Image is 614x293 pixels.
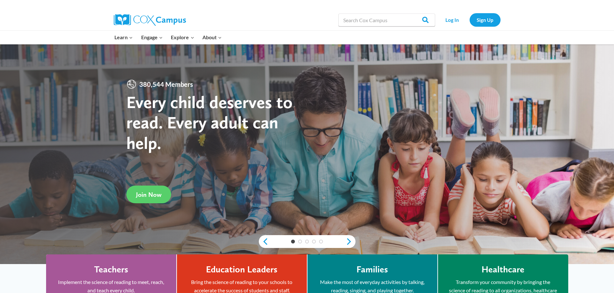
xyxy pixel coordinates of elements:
[319,240,323,243] a: 5
[438,13,466,26] a: Log In
[259,238,268,245] a: previous
[312,240,316,243] a: 4
[338,14,435,26] input: Search Cox Campus
[346,238,356,245] a: next
[259,235,356,248] div: content slider buttons
[206,264,278,275] h4: Education Leaders
[470,13,501,26] a: Sign Up
[126,186,171,203] a: Join Now
[137,79,196,89] span: 380,544 Members
[94,264,128,275] h4: Teachers
[482,264,524,275] h4: Healthcare
[141,33,163,41] span: Engage
[114,14,186,26] img: Cox Campus
[111,31,226,44] nav: Primary Navigation
[126,92,293,153] strong: Every child deserves to read. Every adult can help.
[171,33,194,41] span: Explore
[356,264,388,275] h4: Families
[202,33,222,41] span: About
[136,191,161,198] span: Join Now
[298,240,302,243] a: 2
[114,33,133,41] span: Learn
[291,240,295,243] a: 1
[438,13,501,26] nav: Secondary Navigation
[305,240,309,243] a: 3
